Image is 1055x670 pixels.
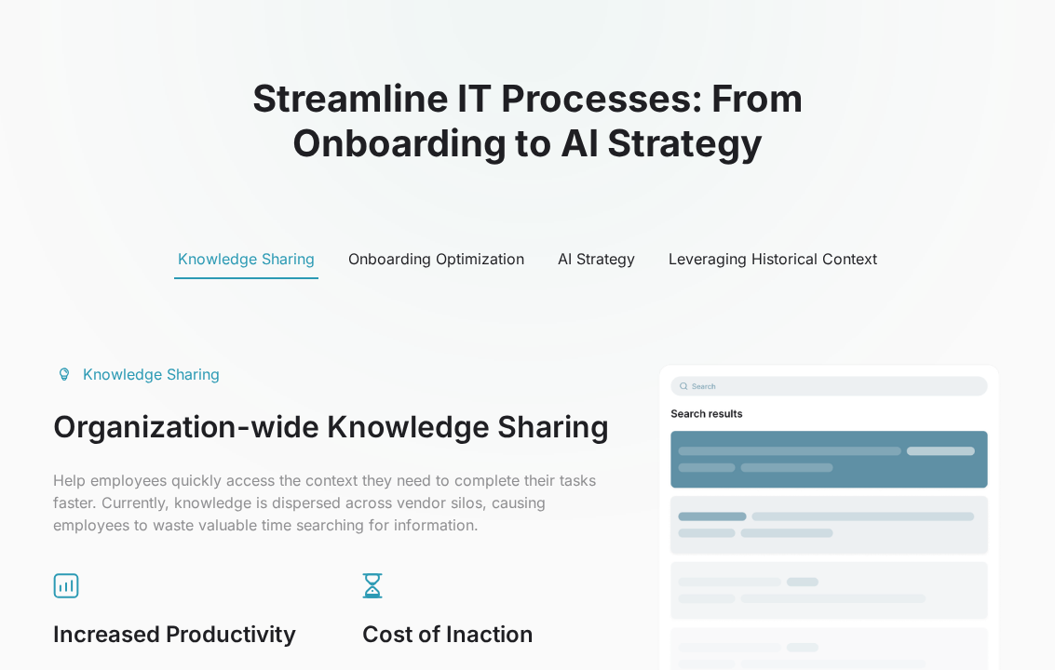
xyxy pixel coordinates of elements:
h2: Streamline IT Processes: From Onboarding to AI Strategy [53,77,1003,167]
h2: Cost of Inaction [362,620,612,651]
p: Help employees quickly access the context they need to complete their tasks faster. Currently, kn... [53,470,612,537]
div: Leveraging Historical Context [669,248,877,271]
h3: Organization-wide Knowledge Sharing [53,409,612,448]
iframe: Chat Widget [962,581,1055,670]
div: Knowledge Sharing [178,248,315,271]
div: Onboarding Optimization [348,248,524,271]
div: AI Strategy [558,248,635,271]
h2: Increased Productivity [53,620,303,651]
div: Knowledge Sharing [83,364,220,386]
